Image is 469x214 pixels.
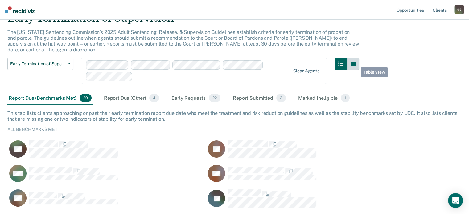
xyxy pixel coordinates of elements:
[297,91,351,105] div: Marked Ineligible1
[7,140,206,164] div: CaseloadOpportunityCell-264968
[149,94,159,102] span: 4
[209,94,220,102] span: 22
[276,94,286,102] span: 2
[206,189,405,214] div: CaseloadOpportunityCell-260475
[7,58,73,70] button: Early Termination of Supervision
[170,91,222,105] div: Early Requests22
[80,94,92,102] span: 29
[7,91,93,105] div: Report Due (Benchmarks Met)29
[7,189,206,214] div: CaseloadOpportunityCell-260172
[7,29,359,53] p: The [US_STATE] Sentencing Commission’s 2025 Adult Sentencing, Release, & Supervision Guidelines e...
[7,127,462,135] div: All Benchmarks Met
[454,5,464,14] div: N S
[10,61,66,67] span: Early Termination of Supervision
[341,94,350,102] span: 1
[293,68,319,74] div: Clear agents
[7,110,462,122] div: This tab lists clients approaching or past their early termination report due date who meet the t...
[103,91,160,105] div: Report Due (Other)4
[7,164,206,189] div: CaseloadOpportunityCell-259113
[5,6,35,13] img: Recidiviz
[232,91,287,105] div: Report Submitted2
[206,140,405,164] div: CaseloadOpportunityCell-148256
[448,193,463,208] div: Open Intercom Messenger
[206,164,405,189] div: CaseloadOpportunityCell-253719
[454,5,464,14] button: NS
[7,12,359,29] div: Early Termination of Supervision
